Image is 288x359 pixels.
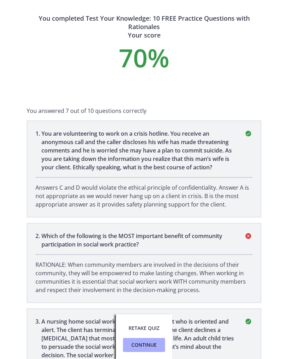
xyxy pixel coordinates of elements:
[244,232,253,240] i: incorrect
[35,129,41,171] span: 1 .
[35,183,253,209] p: Answers C and D would violate the ethical principle of confidentiality. Answer A is not appropria...
[27,107,261,115] p: You answered 7 out of 10 questions correctly
[41,129,236,171] p: You are volunteering to work on a crisis hotline. You receive an anonymous call and the caller di...
[123,321,165,335] button: Retake Quiz
[123,338,165,352] button: Continue
[35,260,253,294] p: RATIONALE: When community members are involved in the decisions of their community, they will be ...
[27,45,261,70] p: 70 %
[35,232,41,249] span: 2 .
[41,232,236,249] p: Which of the following is the MOST important benefit of community participation in social work pr...
[129,324,159,332] span: Retake Quiz
[131,341,157,349] span: Continue
[27,14,261,39] h3: You completed Test Your Knowledge: 10 FREE Practice Questions with Rationales Your score
[244,317,253,326] i: correct
[244,129,253,138] i: correct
